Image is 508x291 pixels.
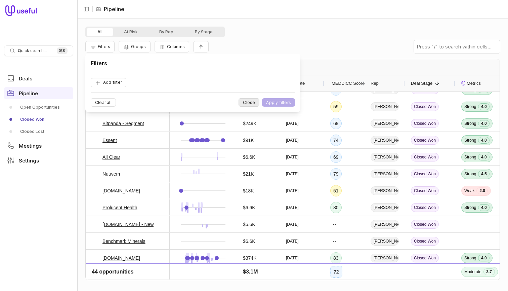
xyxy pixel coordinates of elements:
a: Settings [4,154,73,167]
span: Closed Won [411,102,439,111]
span: Quick search... [18,48,47,53]
span: Deal Stage [411,79,432,87]
button: All [87,28,113,36]
span: Deals [19,76,32,81]
button: Close [239,98,259,107]
span: [PERSON_NAME] [371,119,399,128]
span: $6.6K [243,153,255,161]
time: [DATE] [286,272,299,278]
span: 2.0 [476,187,488,194]
a: Nuuvem [102,170,120,178]
a: [DOMAIN_NAME] [102,187,140,195]
div: -- [333,220,336,228]
span: [PERSON_NAME] [371,220,399,229]
div: 74 [333,136,339,144]
div: MEDDICC Score [330,75,358,92]
time: [DATE] [286,205,299,210]
span: Strong [464,104,476,109]
button: Filter Pipeline [85,41,115,52]
span: Strong [464,205,476,210]
span: Strong [464,171,476,177]
div: -- [333,237,336,245]
span: [PERSON_NAME] [371,102,399,111]
a: Benchmark Minerals [102,237,145,245]
span: $6.6K [243,204,255,212]
button: Columns [155,41,189,52]
span: $374K [243,254,256,262]
time: [DATE] [286,222,299,227]
a: All Clear [102,153,120,161]
div: 69 [333,119,339,128]
a: [DOMAIN_NAME] - New [102,220,154,228]
span: Settings [19,158,39,163]
div: 83 [333,254,339,262]
span: $6.6K [243,237,255,245]
span: Closed Won [411,186,439,195]
time: [DATE] [286,255,299,261]
button: By Rep [149,28,184,36]
span: Closed Won [411,220,439,229]
button: Group Pipeline [119,41,150,52]
span: Closed Won [411,119,439,128]
input: Press "/" to search within cells... [414,40,500,53]
button: By Stage [184,28,223,36]
span: $18K [243,187,254,195]
div: 79 [333,170,339,178]
span: Closed Won [411,203,439,212]
span: $91K [243,136,254,144]
span: 4.0 [478,204,490,211]
span: Closed Won [411,254,439,262]
a: [DOMAIN_NAME] [102,254,140,262]
span: Strong [464,138,476,143]
time: [DATE] [286,188,299,193]
button: At Risk [113,28,149,36]
span: [PERSON_NAME] [371,237,399,246]
span: Closed Won [411,170,439,178]
div: 59 [333,103,339,111]
span: [PERSON_NAME] [371,254,399,262]
span: $249K [243,119,256,128]
a: Bitpanda - Segment [102,119,144,128]
button: Collapse sidebar [81,4,91,14]
span: [PERSON_NAME] [371,270,399,279]
div: 51 [333,187,339,195]
a: Prolucent Health [102,204,137,212]
a: Closed Lost [4,126,73,137]
h1: Filters [91,59,107,67]
a: Essent [102,136,117,144]
div: Pipeline submenu [4,102,73,137]
span: Columns [167,44,185,49]
span: [PERSON_NAME] [371,203,399,212]
span: Rep [371,79,379,87]
span: Closed Won [411,153,439,161]
span: 4.0 [478,154,490,160]
span: MEDDICC Score [332,79,365,87]
button: Apply filters [262,98,295,107]
span: Pipeline [19,91,38,96]
div: 84 [333,271,339,279]
span: Metrics [467,79,481,87]
button: Add filter [91,78,126,87]
span: [PERSON_NAME] [371,136,399,145]
a: Deals [4,72,73,84]
time: [DATE] [286,239,299,244]
span: Groups [131,44,146,49]
time: [DATE] [286,121,299,126]
span: 4.0 [478,137,490,144]
span: $6.6K [243,220,255,228]
span: | [91,5,93,13]
kbd: ⌘ K [57,47,68,54]
span: Closed Won [411,136,439,145]
span: Meetings [19,143,42,148]
span: 4.0 [478,255,490,261]
time: [DATE] [286,138,299,143]
span: [PERSON_NAME] [371,186,399,195]
span: [PERSON_NAME] [371,170,399,178]
span: 4.5 [478,171,490,177]
button: Clear all [91,98,116,107]
div: 69 [333,153,339,161]
span: $45K [243,271,254,279]
a: Meetings [4,140,73,152]
span: 4.0 [478,103,490,110]
a: Open Opportunities [4,102,73,113]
